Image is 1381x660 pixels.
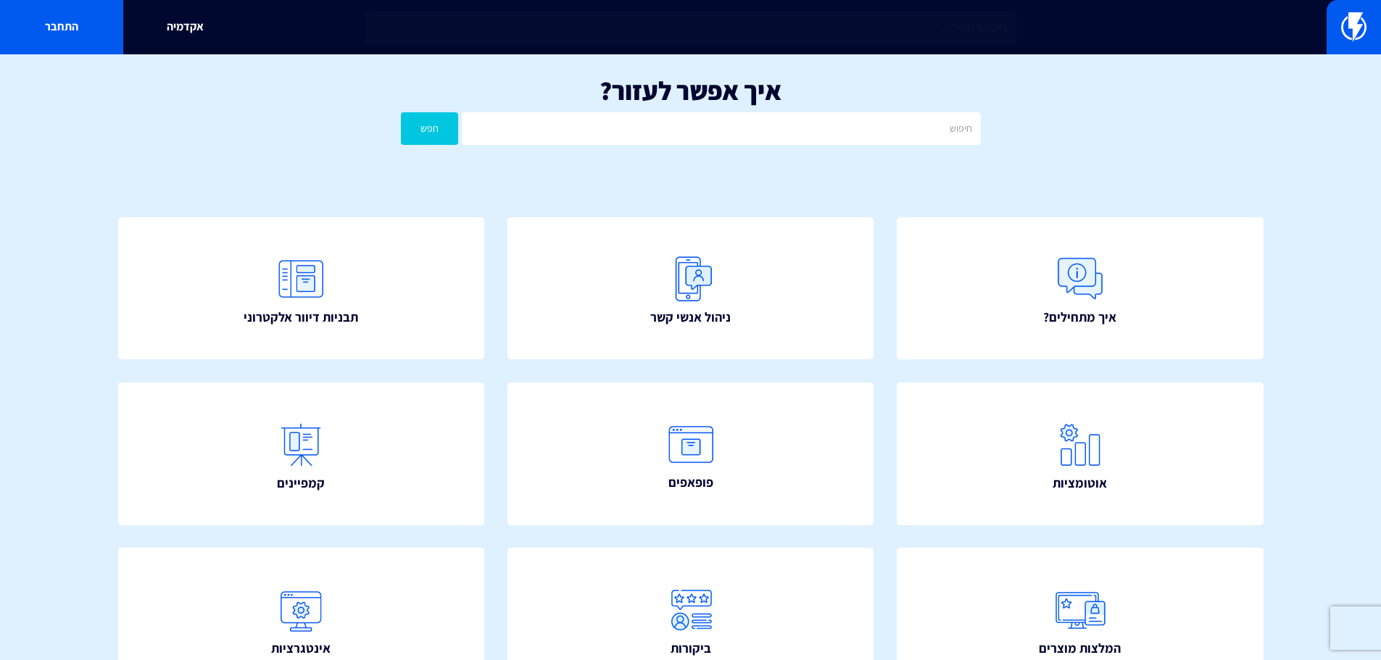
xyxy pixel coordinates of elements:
[1043,308,1116,327] span: איך מתחילים?
[897,217,1264,360] a: איך מתחילים?
[462,112,980,145] input: חיפוש
[22,76,1359,105] h1: איך אפשר לעזור?
[365,11,1017,44] input: חיפוש מהיר...
[271,639,331,658] span: אינטגרציות
[277,474,325,493] span: קמפיינים
[401,112,459,145] button: חפש
[244,308,358,327] span: תבניות דיוור אלקטרוני
[668,473,713,492] span: פופאפים
[897,383,1264,525] a: אוטומציות
[507,383,874,525] a: פופאפים
[1053,474,1107,493] span: אוטומציות
[1039,639,1121,658] span: המלצות מוצרים
[671,639,711,658] span: ביקורות
[118,383,485,525] a: קמפיינים
[650,308,731,327] span: ניהול אנשי קשר
[118,217,485,360] a: תבניות דיוור אלקטרוני
[507,217,874,360] a: ניהול אנשי קשר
